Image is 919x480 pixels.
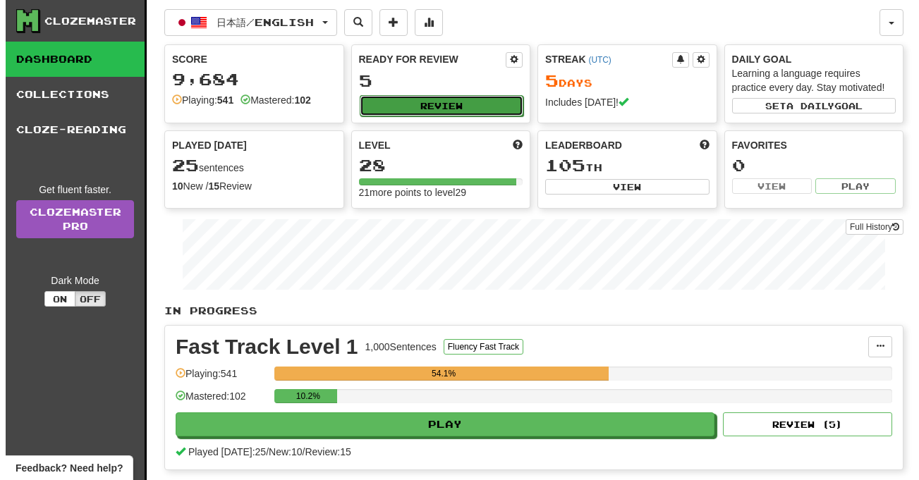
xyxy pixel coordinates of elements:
[11,200,128,238] a: ClozemasterPro
[288,94,305,106] strong: 102
[810,178,890,194] button: Play
[438,339,518,355] button: Fluency Fast Track
[166,70,331,88] div: 9,684
[273,389,331,403] div: 10.2%
[166,156,331,175] div: sentences
[840,219,898,235] button: Full History
[354,95,518,116] button: Review
[159,304,898,318] p: In Progress
[39,14,130,28] div: Clozemaster
[11,273,128,288] div: Dark Mode
[166,155,193,175] span: 25
[353,138,385,152] span: Level
[183,446,260,457] span: Played [DATE]: 25
[583,55,605,65] a: (UTC)
[694,138,704,152] span: This week in points, UTC
[159,9,331,36] button: 日本語/English
[170,412,709,436] button: Play
[297,446,300,457] span: /
[781,101,829,111] span: a daily
[409,9,437,36] button: More stats
[540,138,616,152] span: Leaderboard
[726,52,891,66] div: Daily Goal
[170,367,262,390] div: Playing: 541
[353,156,518,174] div: 28
[166,52,331,66] div: Score
[11,183,128,197] div: Get fluent faster.
[235,93,305,107] div: Mastered:
[726,66,891,94] div: Learning a language requires practice every day. Stay motivated!
[10,461,117,475] span: Open feedback widget
[166,179,331,193] div: New / Review
[540,155,580,175] span: 105
[211,16,308,28] span: 日本語 / English
[507,138,517,152] span: Score more points to level up
[353,185,518,199] div: 21 more points to level 29
[353,72,518,90] div: 5
[212,94,228,106] strong: 541
[166,138,241,152] span: Played [DATE]
[360,340,431,354] div: 1,000 Sentences
[540,95,704,109] div: Includes [DATE]!
[726,178,807,194] button: View
[717,412,887,436] button: Review (5)
[726,156,891,174] div: 0
[374,9,402,36] button: Add sentence to collection
[540,70,553,90] span: 5
[170,389,262,412] div: Mastered: 102
[540,179,704,195] button: View
[299,446,345,457] span: Review: 15
[170,336,353,357] div: Fast Track Level 1
[202,180,214,192] strong: 15
[540,52,667,66] div: Streak
[166,93,228,107] div: Playing:
[353,52,501,66] div: Ready for Review
[726,98,891,113] button: Seta dailygoal
[69,291,100,307] button: Off
[260,446,263,457] span: /
[273,367,603,381] div: 54.1%
[263,446,296,457] span: New: 10
[540,72,704,90] div: Day s
[339,9,367,36] button: Search sentences
[726,138,891,152] div: Favorites
[166,180,178,192] strong: 10
[39,291,70,307] button: On
[540,156,704,175] div: th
